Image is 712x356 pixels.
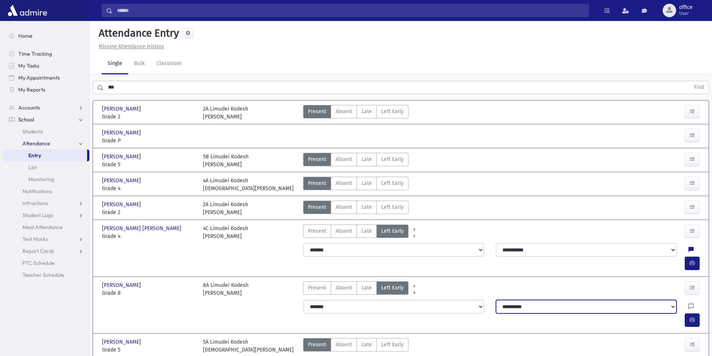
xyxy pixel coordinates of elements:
span: PTC Schedule [22,260,55,266]
a: Notifications [3,185,89,197]
div: 8A Limudei Kodesh [PERSON_NAME] [203,281,249,297]
span: Teacher Schedule [22,272,64,278]
span: Late [361,284,372,292]
span: Present [308,227,326,235]
span: Left Early [381,227,404,235]
span: [PERSON_NAME] [PERSON_NAME] [102,225,183,232]
span: Absent [336,108,352,115]
div: 5A Limudei Kodesh [DEMOGRAPHIC_DATA][PERSON_NAME] [203,338,294,354]
a: Time Tracking [3,48,89,60]
span: Grade 4 [102,232,195,240]
span: [PERSON_NAME] [102,177,142,185]
a: List [3,161,89,173]
span: Present [308,341,326,349]
span: Late [361,203,372,211]
img: AdmirePro [6,3,49,18]
div: AttTypes [303,201,409,216]
a: Missing Attendance History [96,43,164,50]
span: [PERSON_NAME] [102,281,142,289]
span: Absent [336,284,352,292]
div: 5B Limudei Kodesh [PERSON_NAME] [203,153,249,168]
div: 4A Limudei Kodesh [DEMOGRAPHIC_DATA][PERSON_NAME] [203,177,294,192]
span: Late [361,227,372,235]
a: Entry [3,149,87,161]
h5: Attendance Entry [96,27,179,40]
span: My Reports [18,86,45,93]
span: Absent [336,179,352,187]
a: Students [3,126,89,137]
a: My Appointments [3,72,89,84]
span: Absent [336,227,352,235]
a: Classroom [151,53,188,74]
span: [PERSON_NAME] [102,153,142,161]
span: Students [22,128,43,135]
span: Grade 8 [102,289,195,297]
span: Present [308,203,326,211]
span: Late [361,341,372,349]
a: Attendance [3,137,89,149]
span: Absent [336,203,352,211]
span: [PERSON_NAME] [102,201,142,208]
span: Time Tracking [18,50,52,57]
span: Accounts [18,104,40,111]
div: AttTypes [303,225,409,240]
a: Report Cards [3,245,89,257]
a: Home [3,30,89,42]
span: Report Cards [22,248,54,254]
span: Left Early [381,108,404,115]
span: Student Logs [22,212,53,219]
a: Test Marks [3,233,89,245]
div: AttTypes [303,105,409,121]
span: List [28,164,37,171]
span: Entry [28,152,41,159]
span: Home [18,32,33,39]
a: School [3,114,89,126]
a: My Reports [3,84,89,96]
a: Meal Attendance [3,221,89,233]
a: Teacher Schedule [3,269,89,281]
a: Bulk [128,53,151,74]
a: Student Logs [3,209,89,221]
span: Present [308,179,326,187]
span: User [679,10,693,16]
a: PTC Schedule [3,257,89,269]
span: Present [308,155,326,163]
span: Grade 2 [102,113,195,121]
div: AttTypes [303,153,409,168]
a: My Tasks [3,60,89,72]
a: Infractions [3,197,89,209]
span: office [679,4,693,10]
span: Grade 5 [102,346,195,354]
span: Left Early [381,203,404,211]
span: Grade 4 [102,185,195,192]
span: Monitoring [28,176,54,183]
a: Accounts [3,102,89,114]
span: Absent [336,155,352,163]
div: AttTypes [303,338,409,354]
span: [PERSON_NAME] [102,129,142,137]
span: Left Early [381,179,404,187]
div: 2A Limudei Kodesh [PERSON_NAME] [203,201,248,216]
span: Grade 5 [102,161,195,168]
div: AttTypes [303,177,409,192]
input: Search [112,4,589,17]
span: Absent [336,341,352,349]
span: Left Early [381,284,404,292]
button: Find [690,81,709,94]
div: 2A Limudei Kodesh [PERSON_NAME] [203,105,248,121]
span: Notifications [22,188,52,195]
span: Test Marks [22,236,48,242]
span: Meal Attendance [22,224,63,230]
span: Grade P [102,137,195,145]
span: Present [308,108,326,115]
span: Present [308,284,326,292]
a: Single [102,53,128,74]
span: My Appointments [18,74,60,81]
span: [PERSON_NAME] [102,338,142,346]
span: Late [361,155,372,163]
span: Left Early [381,155,404,163]
span: Infractions [22,200,48,207]
span: Grade 2 [102,208,195,216]
div: AttTypes [303,281,409,297]
span: Late [361,108,372,115]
